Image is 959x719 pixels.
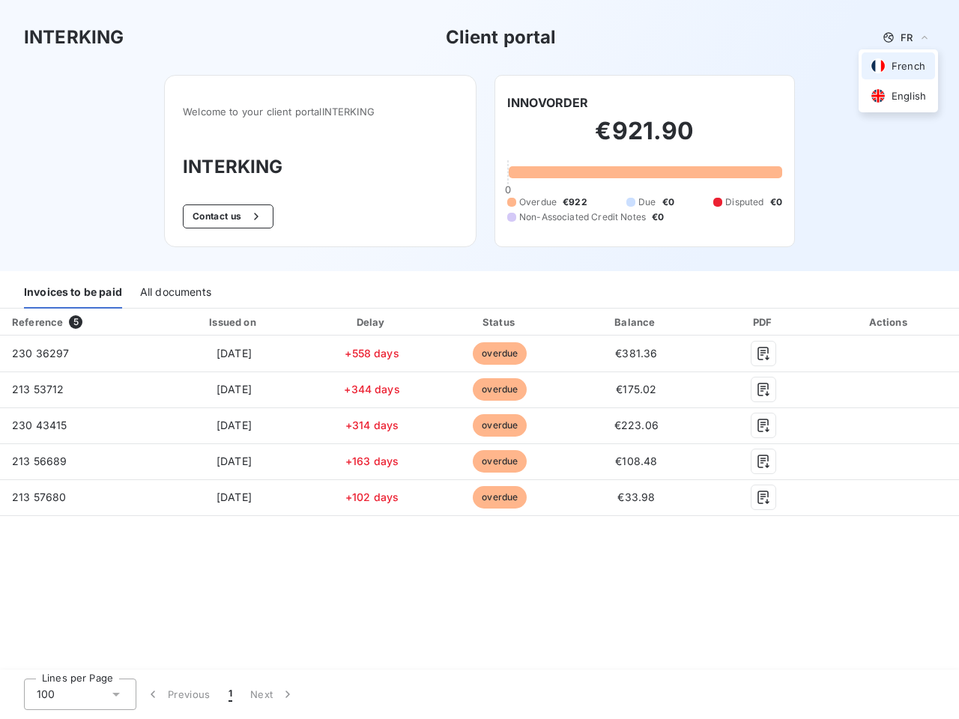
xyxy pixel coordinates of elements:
span: overdue [473,378,527,401]
div: Issued on [162,315,306,330]
span: +314 days [345,419,399,431]
div: Balance [569,315,705,330]
span: 1 [229,687,232,702]
span: 5 [69,315,82,329]
button: Next [241,679,304,710]
span: Overdue [519,195,557,209]
span: €0 [770,195,782,209]
h6: INNOVORDER [507,94,589,112]
h3: Client portal [446,24,557,51]
span: +163 days [345,455,399,467]
span: €0 [662,195,674,209]
span: [DATE] [217,455,252,467]
div: Actions [823,315,956,330]
span: 213 57680 [12,491,66,503]
h2: €921.90 [507,116,782,161]
span: [DATE] [217,383,252,395]
span: 230 43415 [12,419,67,431]
span: [DATE] [217,347,252,359]
span: overdue [473,342,527,365]
span: overdue [473,450,527,473]
span: overdue [473,414,527,437]
span: 213 53712 [12,383,64,395]
span: €33.98 [617,491,655,503]
span: Disputed [725,195,763,209]
div: All documents [140,277,211,309]
span: +102 days [345,491,399,503]
span: [DATE] [217,419,252,431]
button: 1 [220,679,241,710]
span: 213 56689 [12,455,67,467]
span: 0 [505,183,511,195]
div: Invoices to be paid [24,277,122,309]
span: Welcome to your client portal INTERKING [183,106,458,118]
span: +558 days [345,347,399,359]
h3: INTERKING [24,24,124,51]
button: Previous [136,679,220,710]
span: €0 [652,210,664,224]
span: Non-Associated Credit Notes [519,210,646,224]
span: overdue [473,486,527,509]
h3: INTERKING [183,154,458,180]
span: 230 36297 [12,347,69,359]
span: English [892,89,926,103]
span: €108.48 [615,455,657,467]
div: Delay [312,315,432,330]
span: €381.36 [615,347,657,359]
span: Due [638,195,656,209]
span: 100 [37,687,55,702]
span: [DATE] [217,491,252,503]
span: €922 [563,195,587,209]
span: +344 days [344,383,399,395]
div: Reference [12,316,63,328]
div: Status [438,315,562,330]
span: French [892,59,925,73]
span: FR [901,31,913,43]
span: €175.02 [616,383,656,395]
button: Contact us [183,204,273,228]
div: PDF [710,315,817,330]
span: €223.06 [614,419,659,431]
